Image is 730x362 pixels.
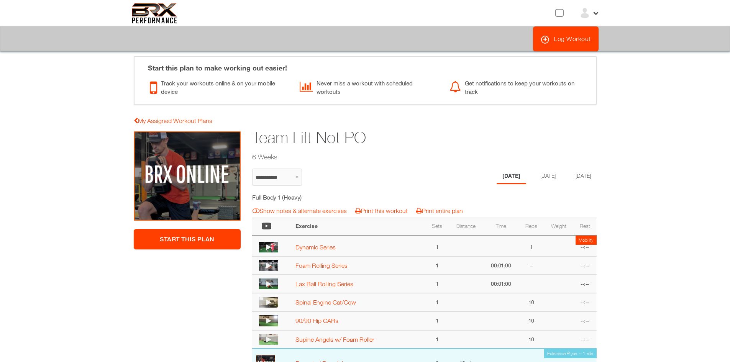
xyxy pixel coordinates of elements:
[426,293,449,311] td: 1
[483,275,518,293] td: 00:01:00
[426,330,449,349] td: 1
[519,330,544,349] td: 10
[295,299,356,306] a: Spinal Engine Cat/Cow
[426,256,449,275] td: 1
[449,77,588,96] div: Get notifications to keep your workouts on track
[295,244,336,251] a: Dynamic Series
[292,218,426,235] th: Exercise
[252,126,537,149] h1: Team Lift Not PO
[259,297,278,308] img: thumbnail.png
[519,256,544,275] td: --
[426,311,449,330] td: 1
[355,207,408,214] a: Print this workout
[533,26,599,51] a: Log Workout
[259,334,278,345] img: thumbnail.png
[259,242,278,252] img: thumbnail.png
[150,77,288,96] div: Track your workouts online & on your mobile device
[497,169,526,184] li: Day 1
[449,218,483,235] th: Distance
[483,256,518,275] td: 00:01:00
[519,235,544,257] td: 1
[253,207,347,214] a: Show notes & alternate exercises
[576,236,597,245] td: Mobility
[416,207,463,214] a: Print entire plan
[295,280,353,287] a: Lax Ball Rolling Series
[535,169,561,184] li: Day 2
[132,3,177,23] img: 6f7da32581c89ca25d665dc3aae533e4f14fe3ef_original.svg
[573,256,596,275] td: --:--
[259,278,278,289] img: thumbnail.png
[426,275,449,293] td: 1
[426,235,449,257] td: 1
[573,311,596,330] td: --:--
[519,311,544,330] td: 10
[519,293,544,311] td: 10
[140,57,590,73] div: Start this plan to make working out easier!
[573,293,596,311] td: --:--
[573,235,596,257] td: --:--
[259,260,278,271] img: thumbnail.png
[252,152,537,162] h2: 6 Weeks
[252,193,389,201] h5: Full Body 1 (Heavy)
[483,218,518,235] th: Time
[519,218,544,235] th: Reps
[300,77,438,96] div: Never miss a workout with scheduled workouts
[134,229,241,249] a: Start This Plan
[426,218,449,235] th: Sets
[573,330,596,349] td: --:--
[295,262,348,269] a: Foam Rolling Series
[259,315,278,326] img: thumbnail.png
[134,117,212,124] a: My Assigned Workout Plans
[579,7,591,19] img: ex-default-user.svg
[295,317,338,324] a: 90/90 Hip CARs
[544,349,597,358] td: Extensive Plyos -- 1 rds
[573,218,596,235] th: Rest
[544,218,573,235] th: Weight
[134,131,241,221] img: Team Lift Not PO
[573,275,596,293] td: --:--
[570,169,597,184] li: Day 3
[295,336,374,343] a: Supine Angels w/ Foam Roller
